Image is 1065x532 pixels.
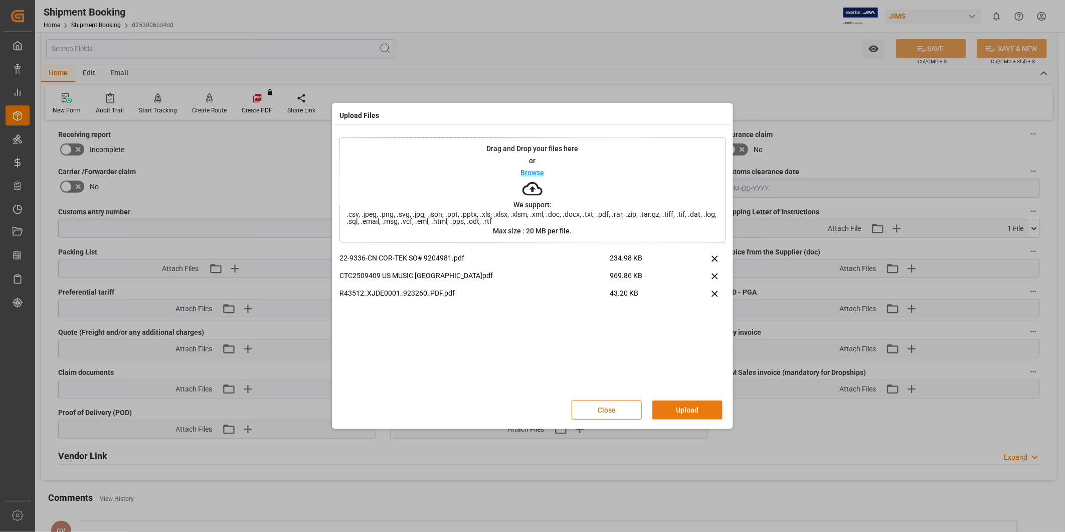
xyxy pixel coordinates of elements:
[521,169,545,176] p: Browse
[529,157,536,164] p: or
[610,271,678,288] span: 969.86 KB
[487,145,579,152] p: Drag and Drop your files here
[339,110,379,121] h4: Upload Files
[610,288,678,306] span: 43.20 KB
[493,227,572,234] p: Max size : 20 MB per file.
[339,271,610,281] p: CTC2509409 US MUSIC [GEOGRAPHIC_DATA]pdf
[339,253,610,263] p: 22-9336-CN COR-TEK SO# 9204981.pdf
[652,401,723,420] button: Upload
[339,288,610,299] p: R43512_XJDE0001_923260_PDF.pdf
[339,137,726,242] div: Drag and Drop your files hereorBrowseWe support:.csv, .jpeg, .png, .svg, .jpg, .json, .ppt, .pptx...
[513,201,552,208] p: We support:
[610,253,678,271] span: 234.98 KB
[572,401,642,420] button: Close
[340,211,725,225] span: .csv, .jpeg, .png, .svg, .jpg, .json, .ppt, .pptx, .xls, .xlsx, .xlsm, .xml, .doc, .docx, .txt, ....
